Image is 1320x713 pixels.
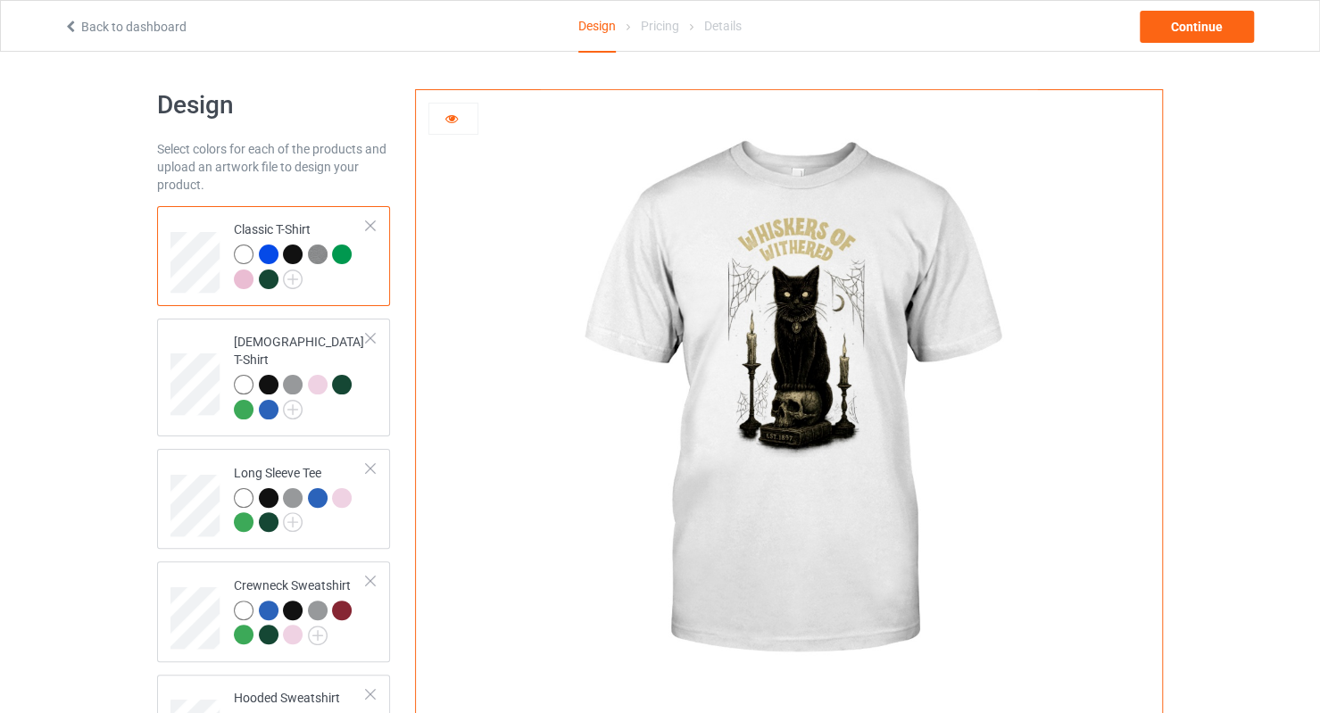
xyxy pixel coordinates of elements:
div: Design [578,1,616,53]
img: svg+xml;base64,PD94bWwgdmVyc2lvbj0iMS4wIiBlbmNvZGluZz0iVVRGLTgiPz4KPHN2ZyB3aWR0aD0iMjJweCIgaGVpZ2... [283,512,303,532]
div: Long Sleeve Tee [234,464,367,531]
div: [DEMOGRAPHIC_DATA] T-Shirt [234,333,367,418]
img: svg+xml;base64,PD94bWwgdmVyc2lvbj0iMS4wIiBlbmNvZGluZz0iVVRGLTgiPz4KPHN2ZyB3aWR0aD0iMjJweCIgaGVpZ2... [283,400,303,419]
div: Crewneck Sweatshirt [157,561,390,661]
a: Back to dashboard [63,20,187,34]
div: Pricing [641,1,679,51]
div: Long Sleeve Tee [157,449,390,549]
div: Crewneck Sweatshirt [234,576,367,643]
img: svg+xml;base64,PD94bWwgdmVyc2lvbj0iMS4wIiBlbmNvZGluZz0iVVRGLTgiPz4KPHN2ZyB3aWR0aD0iMjJweCIgaGVpZ2... [283,269,303,289]
div: Classic T-Shirt [234,220,367,287]
div: Continue [1140,11,1254,43]
div: Classic T-Shirt [157,206,390,306]
div: Select colors for each of the products and upload an artwork file to design your product. [157,140,390,194]
h1: Design [157,89,390,121]
img: svg+xml;base64,PD94bWwgdmVyc2lvbj0iMS4wIiBlbmNvZGluZz0iVVRGLTgiPz4KPHN2ZyB3aWR0aD0iMjJweCIgaGVpZ2... [308,626,328,645]
img: heather_texture.png [308,245,328,264]
div: Details [704,1,742,51]
div: [DEMOGRAPHIC_DATA] T-Shirt [157,319,390,436]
